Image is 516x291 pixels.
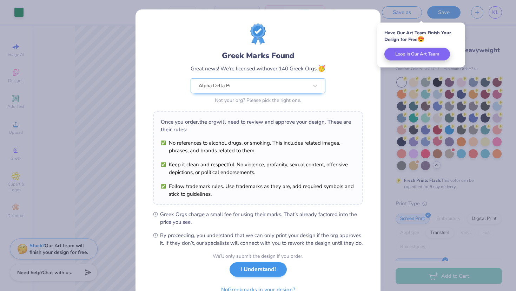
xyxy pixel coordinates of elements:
div: Not your org? Please pick the right one. [191,97,325,104]
span: 😍 [417,35,424,43]
div: Greek Marks Found [191,50,325,61]
span: 🥳 [318,64,325,72]
li: No references to alcohol, drugs, or smoking. This includes related images, phrases, and brands re... [161,139,355,154]
img: license-marks-badge.png [250,23,266,44]
span: By proceeding, you understand that we can only print your design if the org approves it. If they ... [160,231,363,247]
div: Once you order, the org will need to review and approve your design. These are their rules: [161,118,355,133]
li: Follow trademark rules. Use trademarks as they are, add required symbols and stick to guidelines. [161,182,355,198]
button: Loop In Our Art Team [384,48,450,61]
button: I Understand! [230,262,287,277]
div: Great news! We’re licensed with over 140 Greek Orgs. [191,64,325,73]
span: Greek Orgs charge a small fee for using their marks. That’s already factored into the price you see. [160,210,363,226]
li: Keep it clean and respectful. No violence, profanity, sexual content, offensive depictions, or po... [161,161,355,176]
div: Have Our Art Team Finish Your Design for Free [384,30,458,43]
div: We’ll only submit the design if you order. [213,252,303,260]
